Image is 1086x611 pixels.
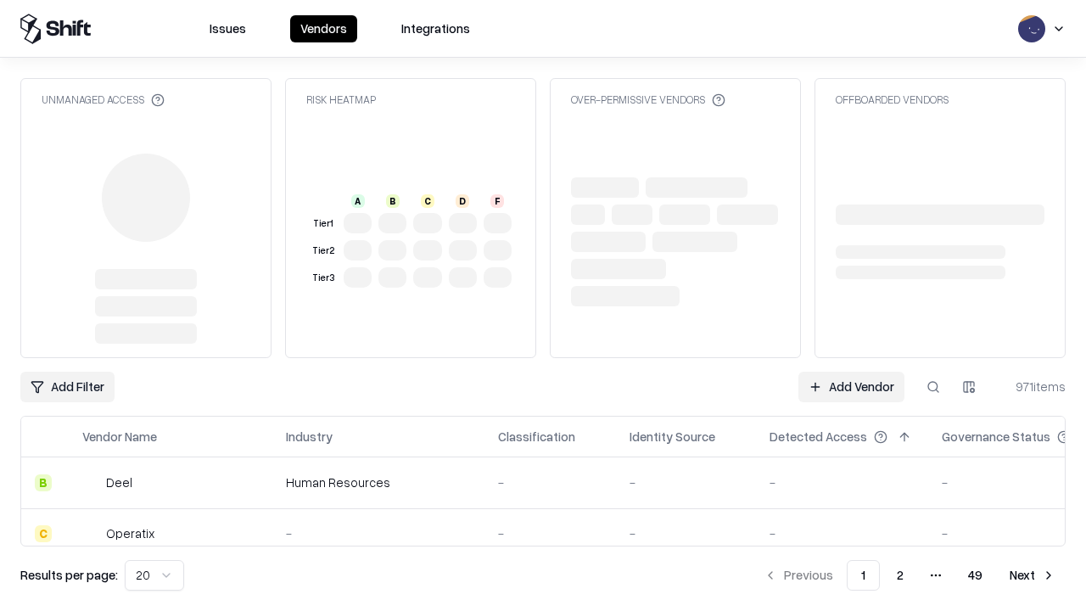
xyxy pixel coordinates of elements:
button: Integrations [391,15,480,42]
button: Next [999,560,1066,591]
div: Operatix [106,524,154,542]
button: 49 [954,560,996,591]
button: Issues [199,15,256,42]
div: B [35,474,52,491]
div: - [630,474,742,491]
div: C [35,525,52,542]
div: - [770,474,915,491]
div: Over-Permissive Vendors [571,92,725,107]
div: Industry [286,428,333,446]
div: Deel [106,474,132,491]
div: F [490,194,504,208]
div: Risk Heatmap [306,92,376,107]
button: 2 [883,560,917,591]
div: Vendor Name [82,428,157,446]
div: 971 items [998,378,1066,395]
div: Unmanaged Access [42,92,165,107]
div: Human Resources [286,474,471,491]
div: - [286,524,471,542]
div: C [421,194,434,208]
div: - [770,524,915,542]
div: Offboarded Vendors [836,92,949,107]
div: B [386,194,400,208]
button: Add Filter [20,372,115,402]
a: Add Vendor [798,372,904,402]
img: Operatix [82,525,99,542]
div: - [630,524,742,542]
div: Detected Access [770,428,867,446]
div: Tier 1 [310,216,337,231]
div: - [498,524,602,542]
div: D [456,194,469,208]
div: Tier 2 [310,244,337,258]
img: Deel [82,474,99,491]
button: 1 [847,560,880,591]
p: Results per page: [20,566,118,584]
div: Governance Status [942,428,1050,446]
div: Tier 3 [310,271,337,285]
div: Classification [498,428,575,446]
div: - [498,474,602,491]
div: A [351,194,365,208]
nav: pagination [753,560,1066,591]
button: Vendors [290,15,357,42]
div: Identity Source [630,428,715,446]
